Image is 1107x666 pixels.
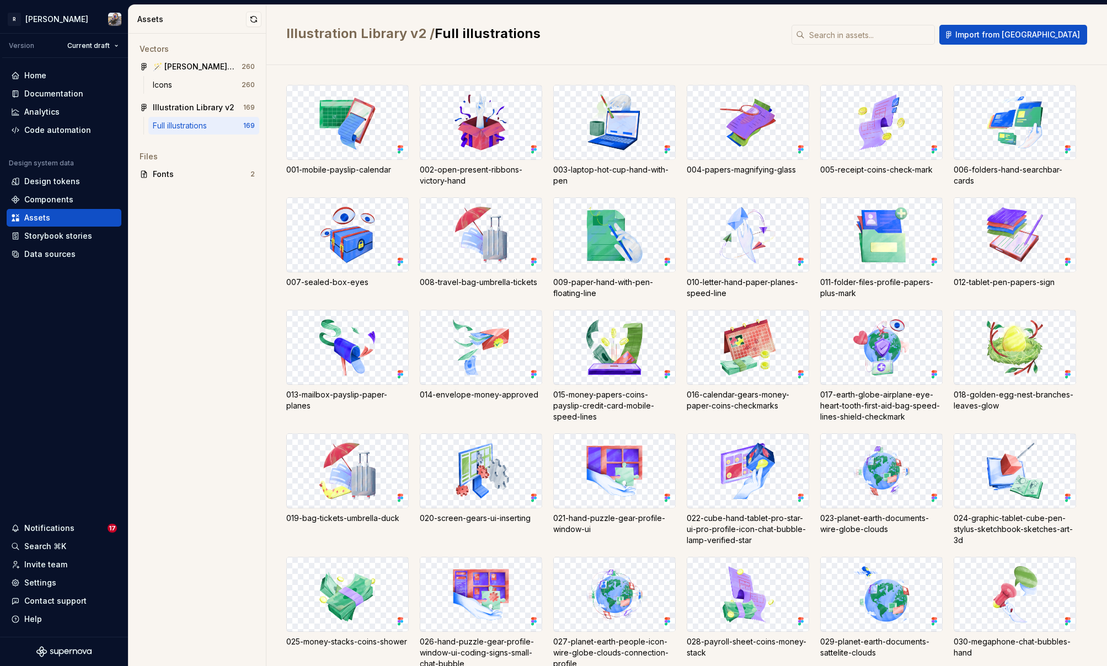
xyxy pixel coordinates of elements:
[24,212,50,223] div: Assets
[9,159,74,168] div: Design system data
[148,117,259,135] a: Full illustrations169
[553,277,676,299] div: 009-paper-hand-with-pen-floating-line
[7,209,121,227] a: Assets
[148,76,259,94] a: Icons260
[9,41,34,50] div: Version
[24,541,66,552] div: Search ⌘K
[7,592,121,610] button: Contact support
[820,513,943,535] div: 023-planet-earth-documents-wire-globe-clouds
[7,191,121,208] a: Components
[24,230,92,241] div: Storybook stories
[7,245,121,263] a: Data sources
[243,103,255,112] div: 169
[820,636,943,658] div: 029-planet-earth-documents-sattelite-clouds
[687,389,809,411] div: 016-calendar-gears-money-paper-coins-checkmarks
[153,79,177,90] div: Icons
[135,58,259,76] a: 🪄 [PERSON_NAME] Icons260
[24,523,74,534] div: Notifications
[954,389,1076,411] div: 018-golden-egg-nest-branches-leaves-glow
[7,85,121,103] a: Documentation
[286,164,409,175] div: 001-mobile-payslip-calendar
[7,173,121,190] a: Design tokens
[250,170,255,179] div: 2
[553,389,676,422] div: 015-money-papers-coins-payslip-credit-card-mobile-speed-lines
[7,227,121,245] a: Storybook stories
[420,389,542,400] div: 014-envelope-money-approved
[805,25,935,45] input: Search in assets...
[420,277,542,288] div: 008-travel-bag-umbrella-tickets
[137,14,246,25] div: Assets
[243,121,255,130] div: 169
[24,125,91,136] div: Code automation
[153,61,235,72] div: 🪄 [PERSON_NAME] Icons
[553,164,676,186] div: 003-laptop-hot-cup-hand-with-pen
[954,164,1076,186] div: 006-folders-hand-searchbar-cards
[687,513,809,546] div: 022-cube-hand-tablet-pro-star-ui-pro-profile-icon-chat-bubble-lamp-verified-star
[7,121,121,139] a: Code automation
[24,249,76,260] div: Data sources
[36,646,92,657] svg: Supernova Logo
[7,574,121,592] a: Settings
[7,103,121,121] a: Analytics
[286,277,409,288] div: 007-sealed-box-eyes
[108,13,121,26] img: Ian
[242,80,255,89] div: 260
[140,151,255,162] div: Files
[7,610,121,628] button: Help
[7,519,121,537] button: Notifications17
[820,164,943,175] div: 005-receipt-coins-check-mark
[2,7,126,31] button: R[PERSON_NAME]Ian
[153,169,250,180] div: Fonts
[24,70,46,81] div: Home
[24,577,56,588] div: Settings
[286,389,409,411] div: 013-mailbox-payslip-paper-planes
[820,389,943,422] div: 017-earth-globe-airplane-eye-heart-tooth-first-aid-bag-speed-lines-shield-checkmark
[8,13,21,26] div: R
[420,513,542,524] div: 020-screen-gears-ui-inserting
[153,120,211,131] div: Full illustrations
[140,44,255,55] div: Vectors
[954,636,1076,658] div: 030-megaphone-chat-bubbles-hand
[24,176,80,187] div: Design tokens
[24,106,60,117] div: Analytics
[7,538,121,555] button: Search ⌘K
[242,62,255,71] div: 260
[420,164,542,186] div: 002-open-present-ribbons-victory-hand
[24,595,87,606] div: Contact support
[135,165,259,183] a: Fonts2
[24,88,83,99] div: Documentation
[25,14,88,25] div: [PERSON_NAME]
[687,164,809,175] div: 004-papers-magnifying-glass
[286,25,778,42] h2: Full illustrations
[820,277,943,299] div: 011-folder-files-profile-papers-plus-mark
[135,99,259,116] a: Illustration Library v2169
[62,38,124,53] button: Current draft
[24,194,73,205] div: Components
[955,29,1080,40] span: Import from [GEOGRAPHIC_DATA]
[286,636,409,647] div: 025-money-stacks-coins-shower
[108,524,117,533] span: 17
[7,556,121,573] a: Invite team
[286,513,409,524] div: 019-bag-tickets-umbrella-duck
[954,513,1076,546] div: 024-graphic-tablet-cube-pen-stylus-sketchbook-sketches-art-3d
[687,277,809,299] div: 010-letter-hand-paper-planes-speed-line
[286,25,435,41] span: Illustration Library v2 /
[7,67,121,84] a: Home
[24,559,67,570] div: Invite team
[553,513,676,535] div: 021-hand-puzzle-gear-profile-window-ui
[67,41,110,50] span: Current draft
[153,102,234,113] div: Illustration Library v2
[939,25,1087,45] button: Import from [GEOGRAPHIC_DATA]
[954,277,1076,288] div: 012-tablet-pen-papers-sign
[687,636,809,658] div: 028-payroll-sheet-coins-money-stack
[24,614,42,625] div: Help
